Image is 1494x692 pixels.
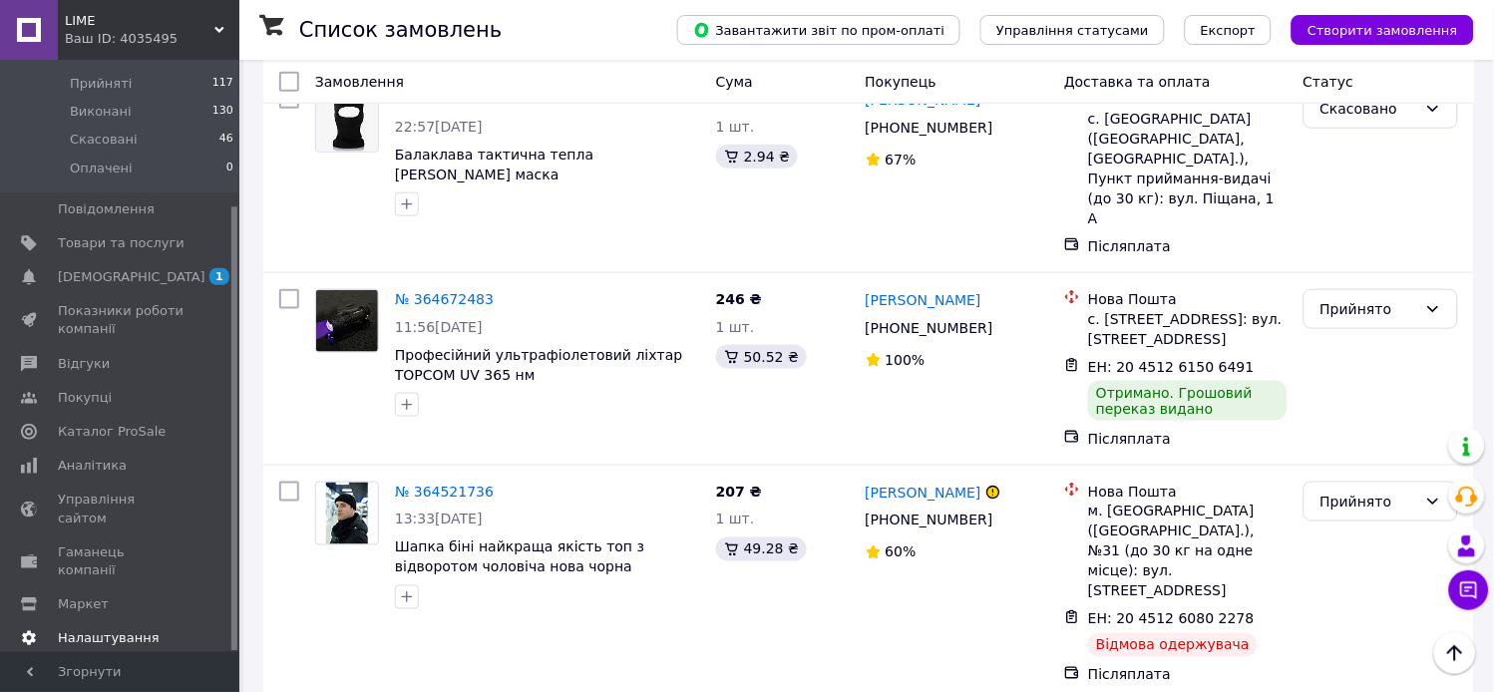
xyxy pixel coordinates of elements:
span: Доставка та оплата [1064,74,1211,90]
span: 1 [209,268,229,285]
span: Повідомлення [58,200,155,218]
span: Статус [1304,74,1354,90]
span: Гаманець компанії [58,543,185,579]
span: Каталог ProSale [58,423,166,441]
div: м. [GEOGRAPHIC_DATA] ([GEOGRAPHIC_DATA].), №31 (до 30 кг на одне місце): вул. [STREET_ADDRESS] [1088,502,1288,601]
div: Післяплата [1088,429,1288,449]
a: Професійний ультрафіолетовий ліхтар TOPCOM UV 365 нм [395,347,683,383]
span: [DEMOGRAPHIC_DATA] [58,268,205,286]
div: [PHONE_NUMBER] [862,314,997,342]
span: Покупці [58,389,112,407]
span: 117 [212,75,233,93]
span: Оплачені [70,160,133,177]
span: Показники роботи компанії [58,302,185,338]
img: Фото товару [316,290,378,352]
a: Фото товару [315,89,379,153]
span: 246 ₴ [716,291,762,307]
span: 1 шт. [716,319,755,335]
span: Відгуки [58,355,110,373]
span: Створити замовлення [1307,23,1458,38]
button: Створити замовлення [1292,15,1474,45]
a: № 364672483 [395,291,494,307]
span: 13:33[DATE] [395,512,483,527]
div: Прийнято [1320,298,1417,320]
a: Балаклава тактична тепла [PERSON_NAME] маска [395,147,593,182]
a: [PERSON_NAME] [866,290,981,310]
span: Скасовані [70,131,138,149]
span: Аналітика [58,457,127,475]
div: с. [GEOGRAPHIC_DATA] ([GEOGRAPHIC_DATA], [GEOGRAPHIC_DATA].), Пункт приймання-видачі (до 30 кг): ... [1088,109,1288,228]
img: Фото товару [326,483,368,544]
div: Нова Пошта [1088,482,1288,502]
div: Отримано. Грошовий переказ видано [1088,381,1288,421]
div: 49.28 ₴ [716,537,807,561]
a: Шапка біні найкраща якість топ з відворотом чоловіча нова чорна [395,539,644,575]
span: 22:57[DATE] [395,119,483,135]
span: Cума [716,74,753,90]
a: [PERSON_NAME] [866,483,981,503]
button: Експорт [1185,15,1273,45]
div: Післяплата [1088,236,1288,256]
div: с. [STREET_ADDRESS]: вул. [STREET_ADDRESS] [1088,309,1288,349]
span: Виконані [70,103,132,121]
div: [PHONE_NUMBER] [862,507,997,534]
span: 1 шт. [716,119,755,135]
button: Управління статусами [980,15,1165,45]
div: Нова Пошта [1088,289,1288,309]
div: Прийнято [1320,491,1417,513]
span: Управління сайтом [58,491,185,526]
button: Наверх [1434,632,1476,674]
span: 11:56[DATE] [395,319,483,335]
img: Фото товару [316,90,378,152]
span: 0 [226,160,233,177]
span: Прийняті [70,75,132,93]
div: Ваш ID: 4035495 [65,30,239,48]
span: 67% [886,152,917,168]
div: Відмова одержувача [1088,633,1258,657]
button: Завантажити звіт по пром-оплаті [677,15,960,45]
span: Експорт [1201,23,1257,38]
span: Замовлення [315,74,404,90]
span: 100% [886,352,926,368]
a: Створити замовлення [1272,21,1474,37]
span: Товари та послуги [58,234,185,252]
span: ЕН: 20 4512 6080 2278 [1088,611,1255,627]
a: Фото товару [315,289,379,353]
span: Налаштування [58,629,160,647]
h1: Список замовлень [299,18,502,42]
span: 60% [886,544,917,560]
div: 2.94 ₴ [716,145,798,169]
button: Чат з покупцем [1449,570,1489,610]
span: LIME [65,12,214,30]
span: Маркет [58,595,109,613]
span: 207 ₴ [716,484,762,500]
span: Управління статусами [996,23,1149,38]
span: Покупець [866,74,936,90]
a: № 364521736 [395,484,494,500]
a: Фото товару [315,482,379,545]
div: Післяплата [1088,665,1288,685]
div: [PHONE_NUMBER] [862,114,997,142]
span: ЕН: 20 4512 6150 6491 [1088,359,1255,375]
span: 1 шт. [716,512,755,527]
span: 130 [212,103,233,121]
div: 50.52 ₴ [716,345,807,369]
span: 46 [219,131,233,149]
span: Завантажити звіт по пром-оплаті [693,21,944,39]
div: Скасовано [1320,98,1417,120]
